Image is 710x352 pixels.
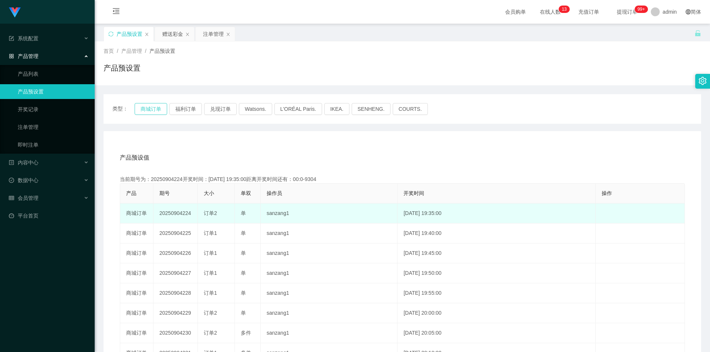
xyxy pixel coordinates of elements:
[398,323,595,343] td: [DATE] 20:05:00
[153,223,198,243] td: 20250904225
[120,263,153,283] td: 商城订单
[241,230,246,236] span: 单
[117,48,118,54] span: /
[18,137,89,152] a: 即时注单
[241,210,246,216] span: 单
[120,223,153,243] td: 商城订单
[393,103,428,115] button: COURTS.
[261,243,398,263] td: sanzang1
[398,204,595,223] td: [DATE] 19:35:00
[564,6,567,13] p: 3
[153,243,198,263] td: 20250904226
[699,77,707,85] i: 图标: setting
[162,27,183,41] div: 赠送彩金
[398,243,595,263] td: [DATE] 19:45:00
[204,330,217,336] span: 订单2
[9,195,38,201] span: 会员管理
[536,9,564,14] span: 在线人数
[116,27,142,41] div: 产品预设置
[108,31,114,37] i: 图标: sync
[120,243,153,263] td: 商城订单
[159,190,170,196] span: 期号
[686,9,691,14] i: 图标: global
[153,323,198,343] td: 20250904230
[9,54,14,59] i: 图标: appstore-o
[403,190,424,196] span: 开奖时间
[398,223,595,243] td: [DATE] 19:40:00
[261,204,398,223] td: sanzang1
[204,270,217,276] span: 订单1
[575,9,603,14] span: 充值订单
[274,103,322,115] button: L'ORÉAL Paris.
[104,0,129,24] i: 图标: menu-fold
[149,48,175,54] span: 产品预设置
[145,48,146,54] span: /
[104,48,114,54] span: 首页
[261,263,398,283] td: sanzang1
[204,210,217,216] span: 订单2
[120,204,153,223] td: 商城订单
[153,303,198,323] td: 20250904229
[241,310,246,316] span: 单
[9,208,89,223] a: 图标: dashboard平台首页
[241,250,246,256] span: 单
[241,330,251,336] span: 多件
[9,36,14,41] i: 图标: form
[261,223,398,243] td: sanzang1
[112,103,135,115] span: 类型：
[241,290,246,296] span: 单
[120,303,153,323] td: 商城订单
[9,53,38,59] span: 产品管理
[104,62,141,74] h1: 产品预设置
[120,283,153,303] td: 商城订单
[9,160,38,165] span: 内容中心
[239,103,272,115] button: Watsons.
[204,310,217,316] span: 订单2
[120,323,153,343] td: 商城订单
[153,204,198,223] td: 20250904224
[204,190,214,196] span: 大小
[241,270,246,276] span: 单
[398,303,595,323] td: [DATE] 20:00:00
[203,27,224,41] div: 注单管理
[9,177,38,183] span: 数据中心
[267,190,282,196] span: 操作员
[9,178,14,183] i: 图标: check-circle-o
[169,103,202,115] button: 福利订单
[204,103,237,115] button: 兑现订单
[226,32,230,37] i: 图标: close
[9,195,14,201] i: 图标: table
[185,32,190,37] i: 图标: close
[398,283,595,303] td: [DATE] 19:55:00
[153,263,198,283] td: 20250904227
[204,250,217,256] span: 订单1
[9,7,21,18] img: logo.9652507e.png
[398,263,595,283] td: [DATE] 19:50:00
[120,153,149,162] span: 产品预设值
[18,66,89,81] a: 产品列表
[324,103,349,115] button: IKEA.
[145,32,149,37] i: 图标: close
[562,6,564,13] p: 1
[9,35,38,41] span: 系统配置
[613,9,641,14] span: 提现订单
[120,175,685,183] div: 当前期号为：20250904224开奖时间：[DATE] 19:35:00距离开奖时间还有：00:0-9304
[121,48,142,54] span: 产品管理
[18,102,89,117] a: 开奖记录
[261,303,398,323] td: sanzang1
[204,290,217,296] span: 订单1
[9,160,14,165] i: 图标: profile
[18,120,89,134] a: 注单管理
[18,84,89,99] a: 产品预设置
[126,190,136,196] span: 产品
[135,103,167,115] button: 商城订单
[261,323,398,343] td: sanzang1
[352,103,390,115] button: SENHENG.
[559,6,569,13] sup: 13
[602,190,612,196] span: 操作
[241,190,251,196] span: 单双
[204,230,217,236] span: 订单1
[153,283,198,303] td: 20250904228
[261,283,398,303] td: sanzang1
[694,30,701,37] i: 图标: unlock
